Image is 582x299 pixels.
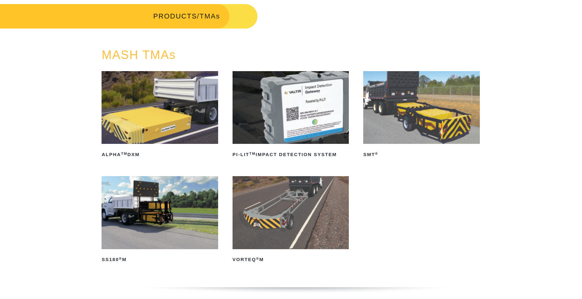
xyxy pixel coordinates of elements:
[363,149,480,160] h2: SMT
[102,255,218,265] h2: SS180 M
[102,149,218,160] h2: ALPHA DXM
[256,257,259,260] sup: ®
[200,12,220,20] span: TMAs
[233,176,349,265] a: VORTEQ®M
[102,176,218,265] a: SS180®M
[121,152,127,155] sup: TM
[233,71,349,160] a: PI-LITTMImpact Detection System
[233,255,349,265] h2: VORTEQ M
[233,149,349,160] h2: PI-LIT Impact Detection System
[249,152,256,155] sup: TM
[363,71,480,160] a: SMT®
[102,48,176,61] a: MASH TMAs
[119,257,122,260] sup: ®
[102,71,218,160] a: ALPHATMDXM
[153,12,197,20] a: PRODUCTS
[375,152,378,155] sup: ®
